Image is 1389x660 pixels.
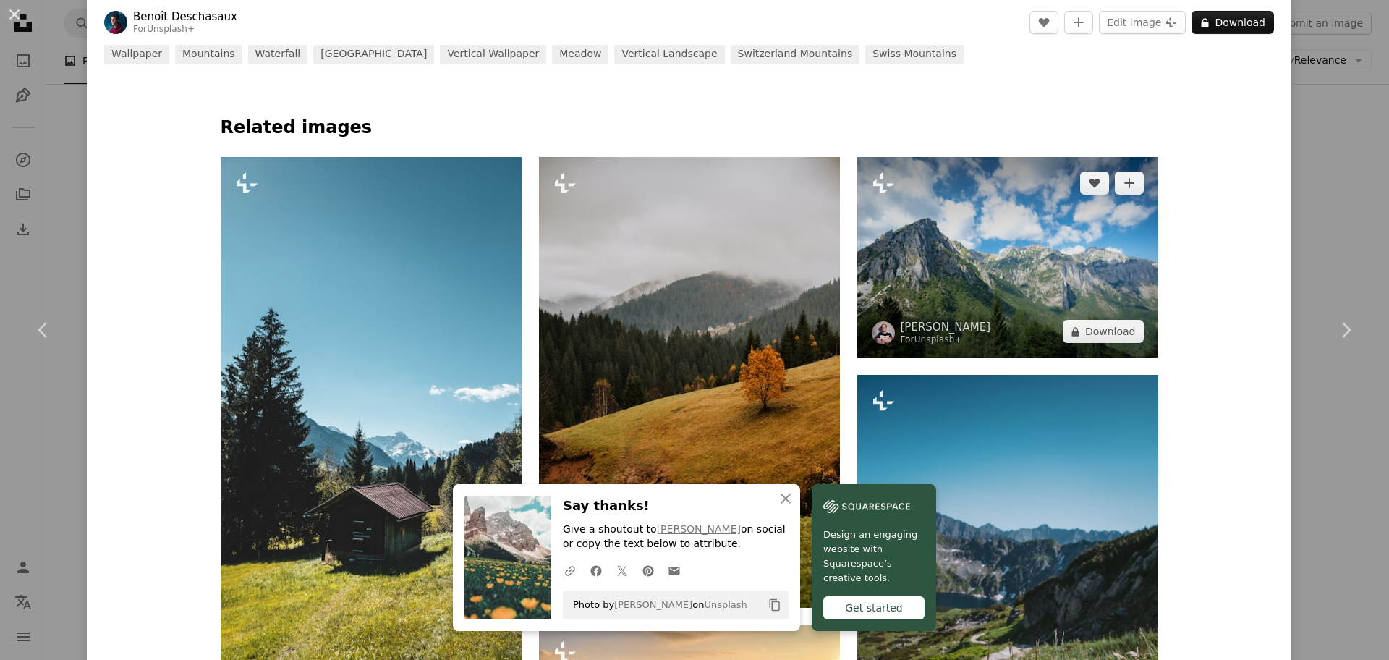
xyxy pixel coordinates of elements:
[812,484,936,631] a: Design an engaging website with Squarespace’s creative tools.Get started
[763,593,787,617] button: Copy to clipboard
[539,157,840,608] img: a lone tree on a grassy hill with mountains in the background
[614,44,724,64] a: vertical landscape
[1099,11,1186,34] button: Edit image
[661,556,687,585] a: Share over email
[857,594,1158,607] a: a field of wildflowers in front of a mountain range
[539,376,840,389] a: a lone tree on a grassy hill with mountains in the background
[865,44,964,64] a: swiss mountains
[857,157,1158,357] img: a mountain range with trees and clouds in the background
[614,599,692,610] a: [PERSON_NAME]
[440,44,546,64] a: vertical wallpaper
[901,320,991,334] a: [PERSON_NAME]
[914,334,962,344] a: Unsplash+
[901,334,991,346] div: For
[872,321,895,344] img: Go to Jonny Gios's profile
[104,44,169,64] a: wallpaper
[221,418,522,431] a: a small cabin in a field with mountains in the background
[823,496,910,517] img: file-1606177908946-d1eed1cbe4f5image
[563,522,789,551] p: Give a shoutout to on social or copy the text below to attribute.
[552,44,608,64] a: meadow
[823,596,925,619] div: Get started
[1192,11,1274,34] button: Download
[583,556,609,585] a: Share on Facebook
[857,250,1158,263] a: a mountain range with trees and clouds in the background
[221,117,1158,140] h4: Related images
[1302,261,1389,399] a: Next
[1029,11,1058,34] button: Like
[104,11,127,34] img: Go to Benoît Deschasaux's profile
[248,44,308,64] a: waterfall
[1115,172,1144,195] button: Add to Collection
[1080,172,1109,195] button: Like
[1063,320,1144,343] button: Download
[313,44,434,64] a: [GEOGRAPHIC_DATA]
[147,24,195,34] a: Unsplash+
[657,523,741,535] a: [PERSON_NAME]
[1064,11,1093,34] button: Add to Collection
[175,44,242,64] a: mountains
[635,556,661,585] a: Share on Pinterest
[133,9,237,24] a: Benoît Deschasaux
[704,599,747,610] a: Unsplash
[609,556,635,585] a: Share on Twitter
[566,593,747,617] span: Photo by on
[133,24,237,35] div: For
[563,496,789,517] h3: Say thanks!
[731,44,860,64] a: switzerland mountains
[823,528,925,585] span: Design an engaging website with Squarespace’s creative tools.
